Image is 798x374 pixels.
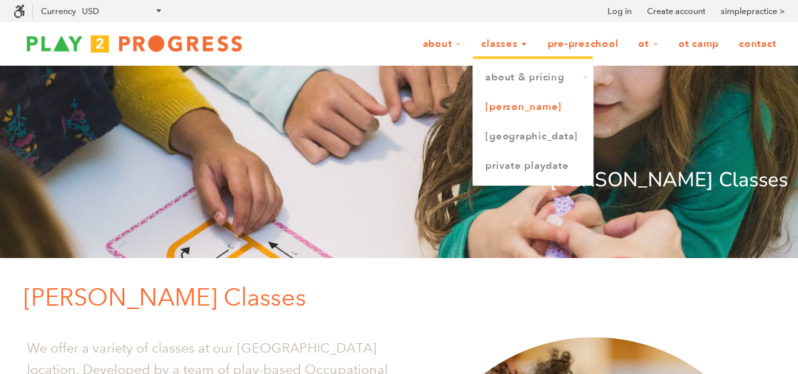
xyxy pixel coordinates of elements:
img: Play2Progress logo [13,30,255,57]
p: [PERSON_NAME] Classes [10,164,788,196]
a: Pre-Preschool [538,32,627,57]
a: OT [630,32,667,57]
a: Contact [730,32,785,57]
p: [PERSON_NAME] Classes [23,278,788,317]
a: About & Pricing [473,63,593,92]
a: OT Camp [670,32,728,57]
a: Classes [472,32,536,57]
a: Private Playdate [473,151,593,181]
label: Currency [41,6,76,16]
a: [GEOGRAPHIC_DATA] [473,122,593,151]
a: About [413,32,470,57]
a: Log in [607,5,632,18]
a: simplepractice > [721,5,785,18]
a: Create account [647,5,705,18]
a: [PERSON_NAME] [473,92,593,122]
